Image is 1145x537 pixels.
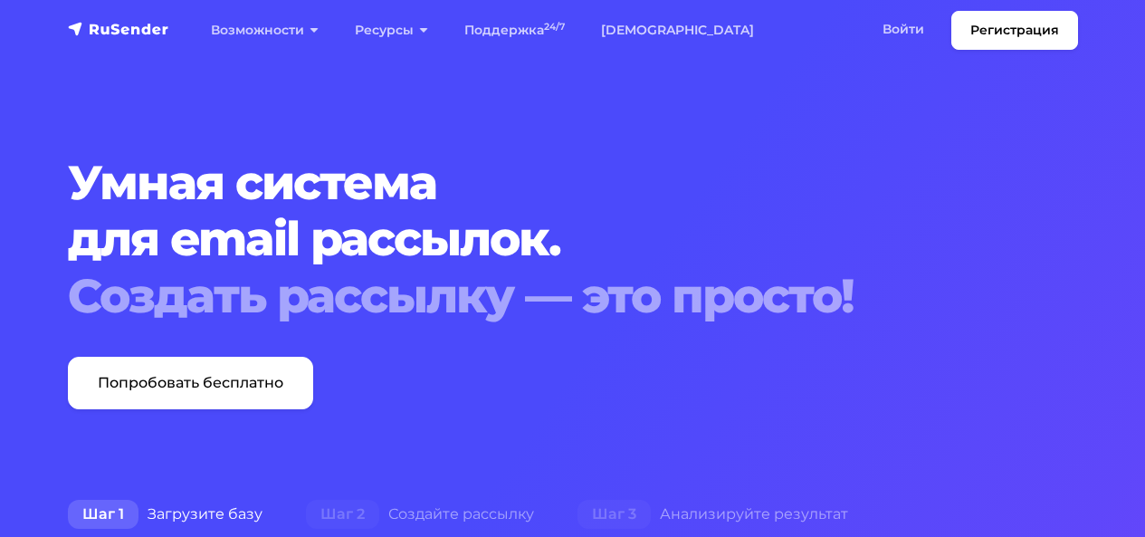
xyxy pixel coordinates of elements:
span: Шаг 1 [68,500,138,529]
a: [DEMOGRAPHIC_DATA] [583,12,772,49]
a: Ресурсы [337,12,446,49]
div: Анализируйте результат [556,496,870,532]
h1: Умная система для email рассылок. [68,155,1078,324]
span: Шаг 2 [306,500,379,529]
a: Возможности [193,12,337,49]
a: Поддержка24/7 [446,12,583,49]
div: Загрузите базу [46,496,284,532]
a: Войти [864,11,942,48]
div: Создать рассылку — это просто! [68,268,1078,324]
div: Создайте рассылку [284,496,556,532]
span: Шаг 3 [577,500,651,529]
a: Регистрация [951,11,1078,50]
sup: 24/7 [544,21,565,33]
a: Попробовать бесплатно [68,357,313,409]
img: RuSender [68,20,169,38]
